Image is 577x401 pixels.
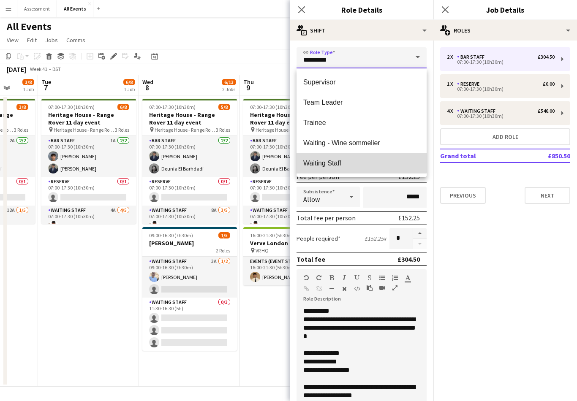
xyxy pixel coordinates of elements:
span: 3 Roles [216,127,230,133]
button: Assessment [17,0,57,17]
span: 07:00-17:30 (10h30m) [149,104,196,110]
button: Strikethrough [367,274,373,281]
span: Waiting Staff [303,159,420,167]
a: Edit [24,35,40,46]
span: 16:00-21:30 (5h30m) [250,232,294,238]
app-job-card: 16:00-21:30 (5h30m)1/1Verve London Event VR HQ1 RoleEvents (Event Staff)1/116:00-21:30 (5h30m)[PE... [243,227,338,285]
span: Team Leader [303,98,420,106]
button: All Events [57,0,93,17]
span: 3/8 [16,104,28,110]
div: 1 x [447,81,457,87]
span: Comms [66,36,85,44]
span: Tue [41,78,51,86]
span: 8 [141,83,153,92]
a: Jobs [42,35,61,46]
div: 4 x [447,108,457,114]
span: Thu [243,78,254,86]
span: 07:00-17:30 (10h30m) [48,104,95,110]
button: Clear Formatting [341,285,347,292]
span: Jobs [45,36,58,44]
div: 1 Job [124,86,135,92]
div: 07:00-17:30 (10h30m) [447,60,555,64]
span: View [7,36,19,44]
div: Total fee per person [297,214,356,222]
app-card-role: Waiting Staff5A1/507:00-17:30 (10h30m)[PERSON_NAME] [243,206,338,283]
h3: Job Details [433,4,577,15]
td: £850.50 [520,149,570,163]
button: Redo [316,274,322,281]
div: [DATE] [7,65,26,73]
button: Horizontal Line [329,285,335,292]
a: View [3,35,22,46]
div: Shift [290,20,433,41]
span: 9 [242,83,254,92]
span: Edit [27,36,37,44]
app-job-card: 09:00-16:30 (7h30m)1/5[PERSON_NAME]2 RolesWaiting Staff3A1/209:00-16:30 (7h30m)[PERSON_NAME] Wait... [142,227,237,351]
button: Previous [440,187,486,204]
app-card-role: Reserve0/107:00-17:30 (10h30m) [142,177,237,206]
span: 6/13 [222,79,236,85]
td: Grand total [440,149,520,163]
button: Insert video [379,284,385,291]
div: £0.00 [543,81,555,87]
button: Text Color [405,274,411,281]
div: £152.25 [398,214,420,222]
button: Ordered List [392,274,398,281]
app-card-role: Waiting Staff4A4/507:00-17:30 (10h30m)[PERSON_NAME] [41,206,136,283]
button: HTML Code [354,285,360,292]
div: £152.25 x [365,235,386,242]
span: 1/5 [218,232,230,238]
span: Wed [142,78,153,86]
button: Undo [303,274,309,281]
span: 3 Roles [115,127,129,133]
h3: Heritage House - Range Rover 11 day event [41,111,136,126]
div: BST [52,66,61,72]
span: VR HQ [256,247,269,254]
div: £304.50 [397,255,420,263]
div: Total fee [297,255,325,263]
app-card-role: Waiting Staff8A3/507:00-17:30 (10h30m)[PERSON_NAME] [142,206,237,283]
div: Bar Staff [457,54,488,60]
span: 3 Roles [14,127,28,133]
div: Reserve [457,81,483,87]
app-card-role: Bar Staff2/207:00-17:30 (10h30m)[PERSON_NAME]Dounia El Barhdadi [243,136,338,177]
h3: [PERSON_NAME] [142,239,237,247]
h3: Heritage House - Range Rover 11 day event [243,111,338,126]
div: £546.00 [538,108,555,114]
app-card-role: Waiting Staff3A1/209:00-16:30 (7h30m)[PERSON_NAME] [142,257,237,298]
span: Allow [303,195,320,203]
button: Bold [329,274,335,281]
span: 6/8 [123,79,135,85]
span: Heritage House - Range Rover 11 day event [256,127,317,133]
button: Italic [341,274,347,281]
app-job-card: 07:00-17:30 (10h30m)3/8Heritage House - Range Rover 11 day event Heritage House - Range Rover 11 ... [243,99,338,224]
h3: Verve London Event [243,239,338,247]
span: 07:00-17:30 (10h30m) [250,104,297,110]
div: Roles [433,20,577,41]
button: Increase [413,228,427,239]
div: 2 Jobs [222,86,236,92]
span: 3/8 [22,79,34,85]
span: 5/8 [218,104,230,110]
div: 1 Job [23,86,34,92]
app-card-role: Waiting Staff0/311:30-16:30 (5h) [142,298,237,351]
span: Heritage House - Range Rover 11 day event [155,127,216,133]
app-job-card: 07:00-17:30 (10h30m)6/8Heritage House - Range Rover 11 day event Heritage House - Range Rover 11 ... [41,99,136,224]
div: 07:00-17:30 (10h30m)5/8Heritage House - Range Rover 11 day event Heritage House - Range Rover 11 ... [142,99,237,224]
button: Add role [440,128,570,145]
span: Waiting - Wine sommelier [303,139,420,147]
a: Comms [63,35,89,46]
h3: Role Details [290,4,433,15]
button: Fullscreen [392,284,398,291]
app-card-role: Reserve0/107:00-17:30 (10h30m) [243,177,338,206]
span: 2 Roles [216,247,230,254]
button: Next [525,187,570,204]
span: Supervisor [303,78,420,86]
button: Paste as plain text [367,284,373,291]
label: People required [297,235,340,242]
div: 07:00-17:30 (10h30m) [447,87,555,91]
div: £304.50 [538,54,555,60]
